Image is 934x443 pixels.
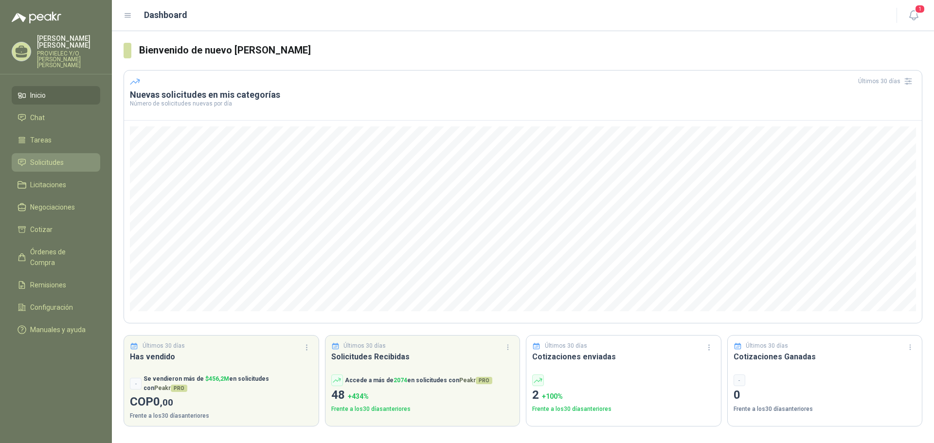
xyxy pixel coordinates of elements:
span: Negociaciones [30,202,75,213]
a: Remisiones [12,276,100,294]
a: Solicitudes [12,153,100,172]
span: Solicitudes [30,157,64,168]
p: [PERSON_NAME] [PERSON_NAME] [37,35,100,49]
h3: Bienvenido de nuevo [PERSON_NAME] [139,43,922,58]
button: 1 [905,7,922,24]
span: 1 [915,4,925,14]
p: 2 [532,386,715,405]
span: PRO [476,377,492,384]
span: Peakr [154,385,187,391]
span: Peakr [459,377,492,384]
p: Últimos 30 días [746,341,788,351]
div: Últimos 30 días [858,73,916,89]
p: Últimos 30 días [143,341,185,351]
p: Frente a los 30 días anteriores [331,405,514,414]
p: Frente a los 30 días anteriores [734,405,916,414]
a: Inicio [12,86,100,105]
p: Frente a los 30 días anteriores [532,405,715,414]
h1: Dashboard [144,8,187,22]
span: PRO [171,385,187,392]
p: Frente a los 30 días anteriores [130,411,313,421]
img: Logo peakr [12,12,61,23]
a: Tareas [12,131,100,149]
h3: Solicitudes Recibidas [331,351,514,363]
div: - [734,374,745,386]
span: Chat [30,112,45,123]
p: Últimos 30 días [545,341,587,351]
span: $ 456,2M [205,375,229,382]
span: + 100 % [542,392,563,400]
h3: Nuevas solicitudes en mis categorías [130,89,916,101]
span: Remisiones [30,280,66,290]
p: Se vendieron más de en solicitudes con [144,374,313,393]
span: 2074 [394,377,407,384]
h3: Cotizaciones enviadas [532,351,715,363]
span: 0 [153,395,173,408]
a: Cotizar [12,220,100,239]
span: Licitaciones [30,179,66,190]
p: PROVIELEC Y/O [PERSON_NAME] [PERSON_NAME] [37,51,100,68]
a: Licitaciones [12,176,100,194]
span: Órdenes de Compra [30,247,91,268]
p: Accede a más de en solicitudes con [345,376,492,385]
span: Inicio [30,90,46,101]
a: Manuales y ayuda [12,320,100,339]
span: ,00 [160,397,173,408]
span: Configuración [30,302,73,313]
p: Últimos 30 días [343,341,386,351]
span: + 434 % [348,392,369,400]
h3: Has vendido [130,351,313,363]
p: 0 [734,386,916,405]
p: 48 [331,386,514,405]
a: Negociaciones [12,198,100,216]
h3: Cotizaciones Ganadas [734,351,916,363]
span: Manuales y ayuda [30,324,86,335]
span: Tareas [30,135,52,145]
a: Chat [12,108,100,127]
a: Configuración [12,298,100,317]
div: - [130,378,142,390]
span: Cotizar [30,224,53,235]
p: COP [130,393,313,411]
a: Órdenes de Compra [12,243,100,272]
p: Número de solicitudes nuevas por día [130,101,916,106]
